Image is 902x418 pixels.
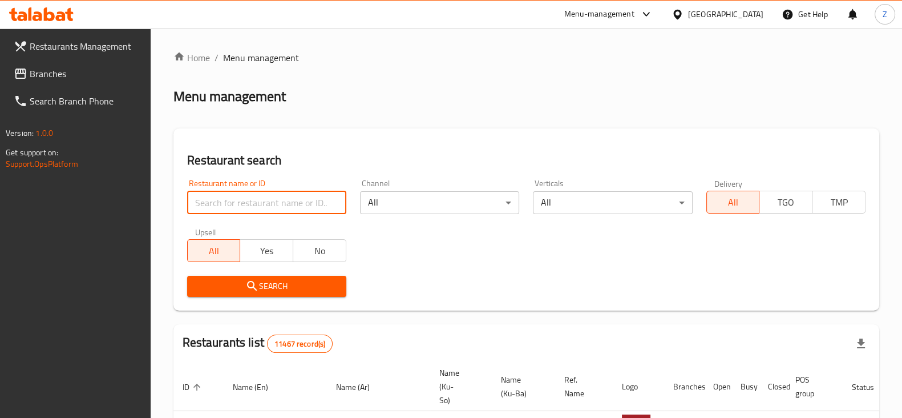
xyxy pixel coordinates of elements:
[501,373,541,400] span: Name (Ku-Ba)
[759,363,786,411] th: Closed
[852,380,889,394] span: Status
[245,243,289,259] span: Yes
[183,334,333,353] h2: Restaurants list
[293,239,346,262] button: No
[195,228,216,236] label: Upsell
[6,145,58,160] span: Get support on:
[533,191,692,214] div: All
[883,8,887,21] span: Z
[564,7,634,21] div: Menu-management
[731,363,759,411] th: Busy
[812,191,865,214] button: TMP
[187,152,865,169] h2: Restaurant search
[613,363,664,411] th: Logo
[187,276,346,297] button: Search
[714,179,743,187] label: Delivery
[173,51,210,65] a: Home
[223,51,299,65] span: Menu management
[233,380,283,394] span: Name (En)
[298,243,342,259] span: No
[704,363,731,411] th: Open
[711,194,755,211] span: All
[5,60,151,87] a: Branches
[6,156,78,171] a: Support.OpsPlatform
[688,8,763,21] div: [GEOGRAPHIC_DATA]
[187,191,346,214] input: Search for restaurant name or ID..
[439,366,478,407] span: Name (Ku-So)
[30,94,141,108] span: Search Branch Phone
[664,363,704,411] th: Branches
[215,51,219,65] li: /
[706,191,760,214] button: All
[173,87,286,106] h2: Menu management
[847,330,875,357] div: Export file
[817,194,861,211] span: TMP
[6,126,34,140] span: Version:
[5,87,151,115] a: Search Branch Phone
[240,239,293,262] button: Yes
[187,239,241,262] button: All
[30,67,141,81] span: Branches
[35,126,53,140] span: 1.0.0
[5,33,151,60] a: Restaurants Management
[183,380,204,394] span: ID
[196,279,337,294] span: Search
[268,339,332,349] span: 11467 record(s)
[336,380,385,394] span: Name (Ar)
[173,51,879,65] nav: breadcrumb
[192,243,236,259] span: All
[764,194,808,211] span: TGO
[759,191,812,214] button: TGO
[267,335,333,353] div: Total records count
[30,39,141,53] span: Restaurants Management
[564,373,599,400] span: Ref. Name
[360,191,519,214] div: All
[795,373,829,400] span: POS group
